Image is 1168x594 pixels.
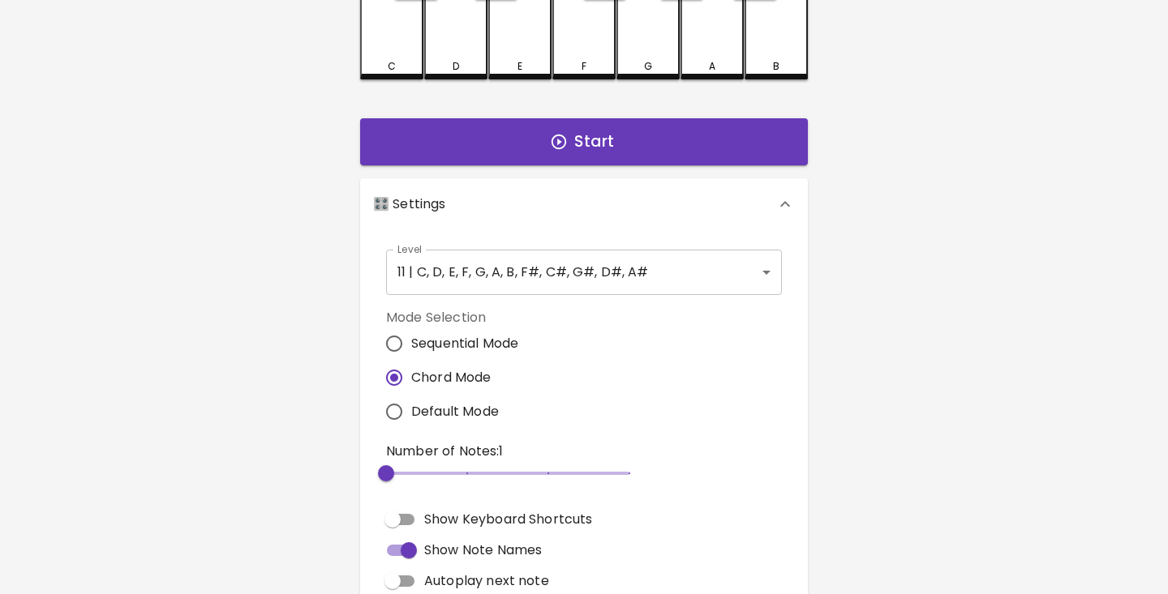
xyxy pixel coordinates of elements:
div: C [388,59,396,74]
span: Sequential Mode [411,334,518,353]
span: Show Keyboard Shortcuts [424,510,592,529]
span: Default Mode [411,402,499,421]
div: E [517,59,522,74]
button: Start [360,118,808,165]
span: Autoplay next note [424,571,549,591]
div: 11 | C, D, E, F, G, A, B, F#, C#, G#, D#, A# [386,250,782,295]
div: G [644,59,652,74]
div: B [773,59,779,74]
div: F [582,59,586,74]
span: Chord Mode [411,368,492,387]
div: A [709,59,715,74]
div: 🎛️ Settings [360,178,808,230]
div: D [453,59,459,74]
span: Show Note Names [424,541,542,560]
label: Level [397,242,423,256]
p: 🎛️ Settings [373,194,446,214]
p: Number of Notes: 1 [386,442,629,461]
label: Mode Selection [386,308,531,327]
